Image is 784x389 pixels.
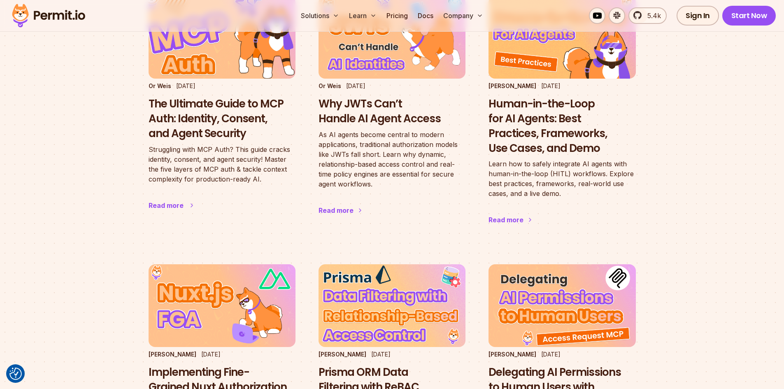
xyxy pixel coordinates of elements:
a: 5.4k [628,7,667,24]
p: [PERSON_NAME] [489,350,536,359]
time: [DATE] [346,82,365,89]
h3: Human-in-the-Loop for AI Agents: Best Practices, Frameworks, Use Cases, and Demo [489,97,635,156]
img: Delegating AI Permissions to Human Users with Permit.io’s Access Request MCP [489,264,635,347]
button: Learn [346,7,380,24]
div: Read more [319,205,354,215]
img: Implementing Fine-Grained Nuxt Authorization [149,264,295,347]
a: Start Now [722,6,776,26]
h3: Why JWTs Can’t Handle AI Agent Access [319,97,465,126]
span: 5.4k [642,11,661,21]
p: [PERSON_NAME] [149,350,196,359]
time: [DATE] [371,351,391,358]
p: Or Weis [319,82,341,90]
p: [PERSON_NAME] [489,82,536,90]
h3: The Ultimate Guide to MCP Auth: Identity, Consent, and Agent Security [149,97,295,141]
a: Docs [414,7,437,24]
button: Company [440,7,486,24]
div: Read more [149,200,184,210]
time: [DATE] [201,351,221,358]
p: As AI agents become central to modern applications, traditional authorization models like JWTs fa... [319,130,465,189]
a: Pricing [383,7,411,24]
button: Solutions [298,7,342,24]
time: [DATE] [541,82,561,89]
div: Read more [489,215,523,225]
p: Learn how to safely integrate AI agents with human-in-the-loop (HITL) workflows. Explore best pra... [489,159,635,198]
img: Permit logo [8,2,89,30]
img: Revisit consent button [9,368,22,380]
button: Consent Preferences [9,368,22,380]
time: [DATE] [176,82,195,89]
p: Or Weis [149,82,171,90]
a: Sign In [677,6,719,26]
p: Struggling with MCP Auth? This guide cracks identity, consent, and agent security! Master the fiv... [149,144,295,184]
p: [PERSON_NAME] [319,350,366,359]
img: Prisma ORM Data Filtering with ReBAC [319,264,465,347]
time: [DATE] [541,351,561,358]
